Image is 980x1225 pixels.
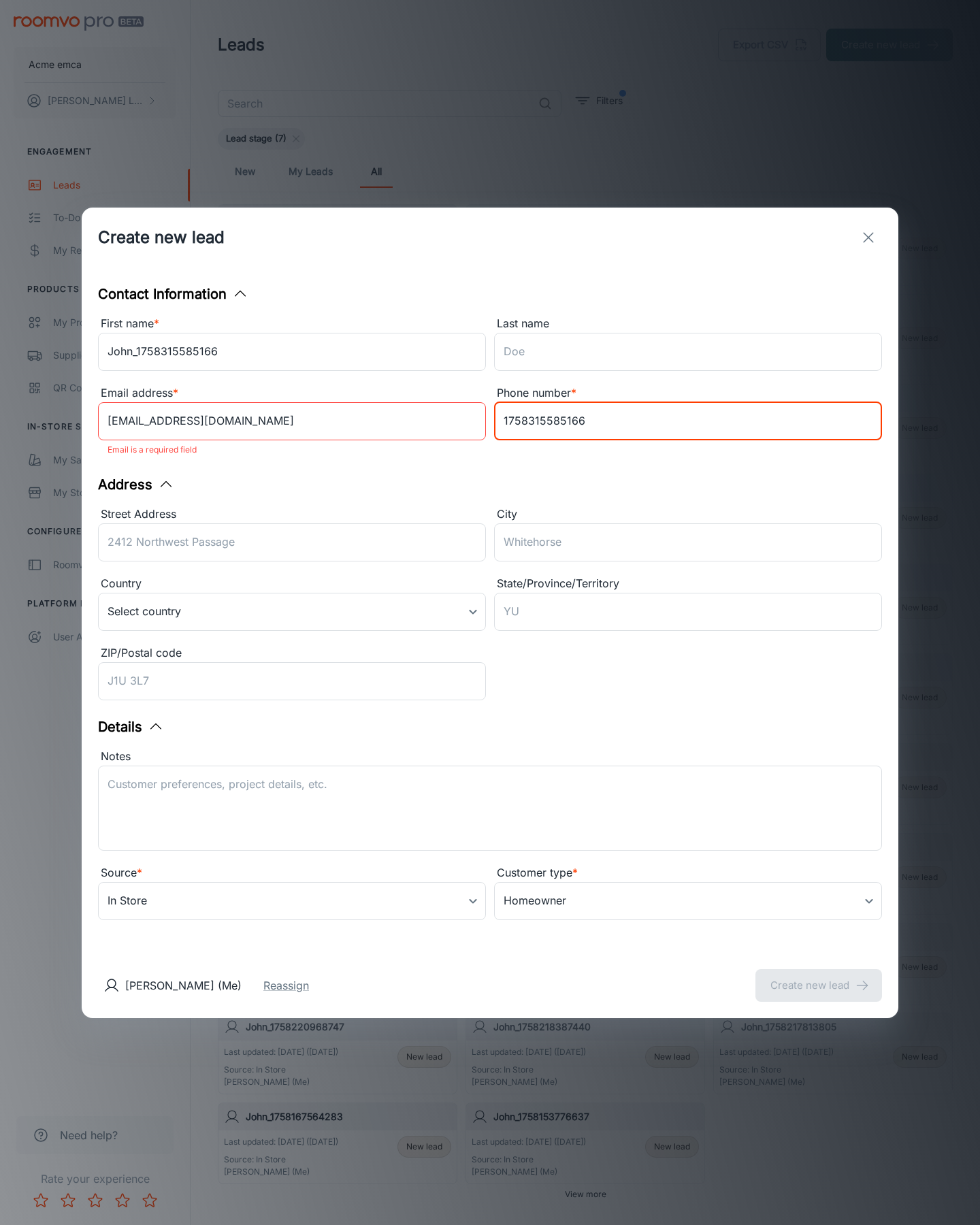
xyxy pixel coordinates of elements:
input: myname@example.com [98,402,486,440]
div: Homeowner [494,882,882,920]
p: [PERSON_NAME] (Me) [125,977,242,994]
input: Whitehorse [494,523,882,561]
div: Phone number [494,385,882,402]
input: John [98,333,486,371]
button: Address [98,474,174,495]
button: exit [855,224,882,251]
button: Contact Information [98,284,248,304]
div: ZIP/Postal code [98,644,486,662]
div: Street Address [98,506,486,523]
div: Notes [98,748,882,766]
div: Last name [494,315,882,333]
div: City [494,506,882,523]
input: Doe [494,333,882,371]
input: +1 439-123-4567 [494,402,882,440]
input: 2412 Northwest Passage [98,523,486,561]
input: YU [494,593,882,631]
button: Details [98,717,164,737]
div: Email address [98,385,486,402]
div: Country [98,575,486,593]
input: J1U 3L7 [98,662,486,700]
div: Select country [98,593,486,631]
div: First name [98,315,486,333]
div: State/Province/Territory [494,575,882,593]
div: Customer type [494,864,882,882]
button: Reassign [263,977,309,994]
p: Email is a required field [108,442,476,458]
h1: Create new lead [98,225,225,250]
div: In Store [98,882,486,920]
div: Source [98,864,486,882]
